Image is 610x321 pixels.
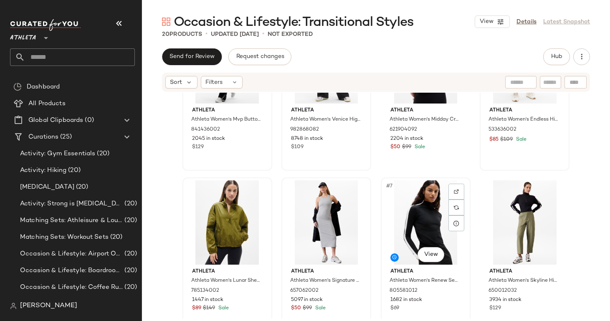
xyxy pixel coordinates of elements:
span: Athleta [489,107,560,114]
span: $99 [402,144,411,151]
span: 2204 in stock [390,135,423,143]
p: updated [DATE] [211,30,259,39]
img: cn59965675.jpg [185,180,269,265]
span: $109 [291,144,304,151]
span: $89 [192,305,201,312]
img: cfy_white_logo.C9jOOHJF.svg [10,19,81,31]
span: 982868082 [290,126,319,134]
span: $50 [291,305,301,312]
span: (20) [123,216,137,225]
span: 621904092 [390,126,417,134]
span: Occasion & Lifestyle: Coffee Run [20,283,123,292]
img: cn59307024.jpg [483,180,567,265]
span: Athleta Women's Renew Seamless Mock Neck Top Black/White Size XXS [390,277,460,285]
span: 533636002 [489,126,516,134]
span: 841436002 [191,126,220,134]
span: 805581012 [390,287,418,295]
span: Athleta [390,268,461,276]
img: svg%3e [162,18,170,26]
span: $99 [303,305,312,312]
span: Athleta [291,268,362,276]
img: svg%3e [13,83,22,91]
button: Send for Review [162,48,222,65]
span: Hub [551,53,562,60]
span: Athleta Women's Signature Rib Maxi Dress [PERSON_NAME] Size XXS [290,277,361,285]
span: $129 [489,305,501,312]
span: Sort [170,78,182,87]
div: Products [162,30,202,39]
span: Athleta [489,268,560,276]
span: Occasion & Lifestyle: Boardroom to Barre [20,266,123,276]
span: $69 [390,305,399,312]
img: svg%3e [10,303,17,309]
span: View [424,251,438,258]
button: View [475,15,510,28]
span: Matching Sets: Athleisure & Lounge Sets [20,216,123,225]
a: Details [516,18,537,26]
button: View [418,247,444,262]
span: Send for Review [169,53,215,60]
span: (20) [123,199,137,209]
span: Athleta [192,107,263,114]
span: [MEDICAL_DATA] [20,182,74,192]
span: Curations [28,132,58,142]
img: cn60472657.jpg [384,180,468,265]
span: Occasion & Lifestyle: Transitional Styles [174,14,413,31]
button: Request changes [228,48,291,65]
span: $50 [390,144,400,151]
span: #7 [385,182,394,190]
span: $129 [192,144,204,151]
img: svg%3e [454,189,459,194]
span: (25) [58,132,72,142]
span: (20) [74,182,89,192]
span: View [479,18,494,25]
span: Athleta [10,28,36,43]
span: Request changes [235,53,284,60]
span: 785134002 [191,287,219,295]
span: Athleta [192,268,263,276]
span: (20) [109,233,123,242]
span: Athleta Women's Lunar Sheen Popover Picoline Olive Size XXS [191,277,262,285]
span: Sale [413,144,425,150]
span: 3934 in stock [489,296,521,304]
span: • [205,29,208,39]
span: $109 [500,136,513,144]
span: 5097 in stock [291,296,323,304]
span: [PERSON_NAME] [20,301,77,311]
span: Filters [205,78,223,87]
span: Athleta Women's Skyline High Rise Barrel Leg Pant Olive Branch Petite Size 8 [489,277,559,285]
span: All Products [28,99,66,109]
span: Matching Sets: Workout Sets [20,233,109,242]
span: Athleta Women's Venice High Rise Wide Leg Pant Black Size S [290,116,361,124]
span: Occasion & Lifestyle: Airport Outfits [20,249,123,259]
span: Global Clipboards [28,116,83,125]
span: Athleta [291,107,362,114]
span: (20) [123,249,137,259]
button: Hub [543,48,570,65]
img: svg%3e [454,205,459,210]
span: Dashboard [27,82,60,92]
span: Sale [217,306,229,311]
span: Athleta Women's Mvp Button Down Bone Size XXS [191,116,262,124]
span: 657062002 [290,287,319,295]
span: (20) [66,166,81,175]
span: (20) [95,149,109,159]
span: 650012032 [489,287,517,295]
span: • [262,29,264,39]
span: Sale [514,137,526,142]
span: Activity: Strong is [MEDICAL_DATA] [20,199,123,209]
span: (20) [123,266,137,276]
span: (20) [123,283,137,292]
span: 1682 in stock [390,296,422,304]
span: Activity: Hiking [20,166,66,175]
span: Activity: Gym Essentials [20,149,95,159]
span: (0) [83,116,94,125]
span: 2045 in stock [192,135,225,143]
span: 1447 in stock [192,296,223,304]
span: Athleta Women's Midday Cropped Poplin Shirt Ecru Size XXS [390,116,460,124]
img: cn59366498.jpg [284,180,368,265]
span: $85 [489,136,499,144]
span: 8748 in stock [291,135,323,143]
span: $149 [203,305,215,312]
span: Athleta Women's Endless High Rise Pant Abalone Tall Size 0 [489,116,559,124]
